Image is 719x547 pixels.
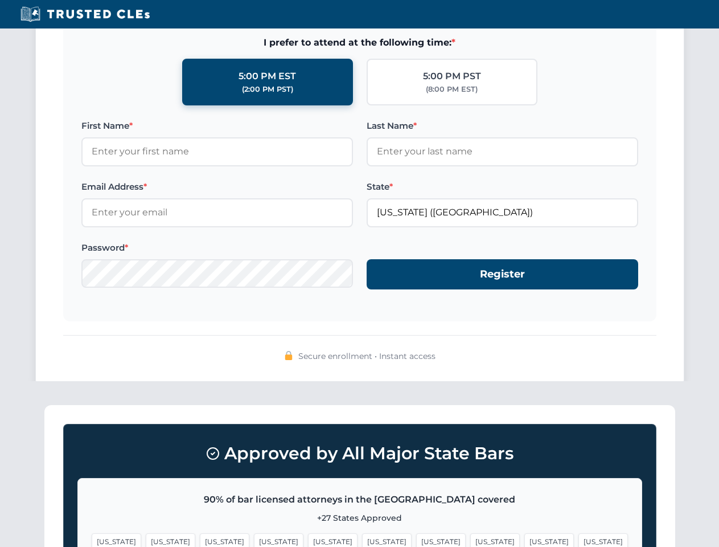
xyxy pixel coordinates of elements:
[81,241,353,255] label: Password
[81,119,353,133] label: First Name
[426,84,478,95] div: (8:00 PM EST)
[92,492,628,507] p: 90% of bar licensed attorneys in the [GEOGRAPHIC_DATA] covered
[367,137,638,166] input: Enter your last name
[81,35,638,50] span: I prefer to attend at the following time:
[92,512,628,524] p: +27 States Approved
[367,119,638,133] label: Last Name
[242,84,293,95] div: (2:00 PM PST)
[81,180,353,194] label: Email Address
[367,180,638,194] label: State
[77,438,642,469] h3: Approved by All Major State Bars
[298,350,435,362] span: Secure enrollment • Instant access
[367,259,638,289] button: Register
[367,198,638,227] input: Florida (FL)
[17,6,153,23] img: Trusted CLEs
[284,351,293,360] img: 🔒
[239,69,296,84] div: 5:00 PM EST
[81,198,353,227] input: Enter your email
[423,69,481,84] div: 5:00 PM PST
[81,137,353,166] input: Enter your first name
